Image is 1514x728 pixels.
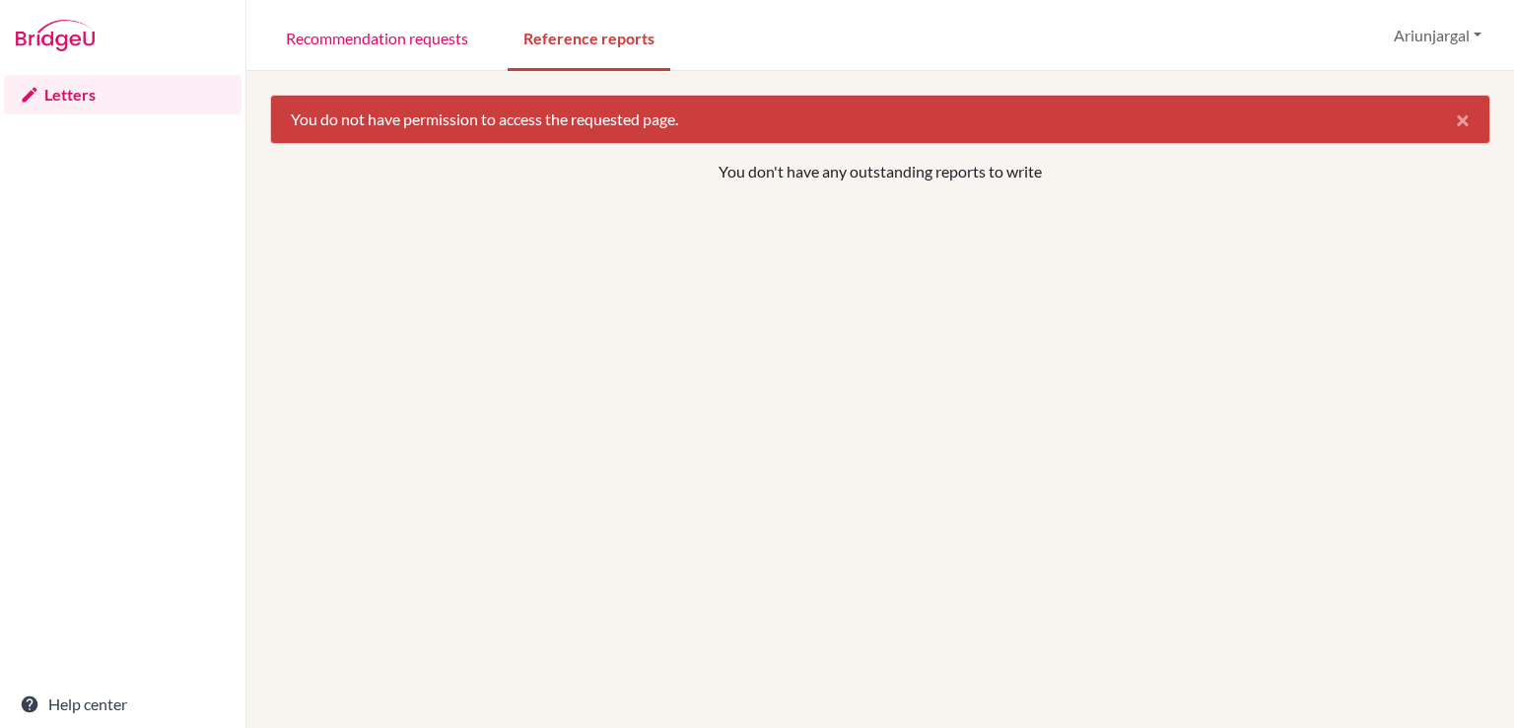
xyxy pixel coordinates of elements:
[1456,105,1470,133] span: ×
[270,95,1490,144] div: You do not have permission to access the requested page.
[508,3,670,71] a: Reference reports
[1436,96,1489,143] button: Close
[4,75,241,114] a: Letters
[16,20,95,51] img: Bridge-U
[1385,17,1490,54] button: Ariunjargal
[270,3,484,71] a: Recommendation requests
[386,160,1374,183] p: You don't have any outstanding reports to write
[4,685,241,724] a: Help center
